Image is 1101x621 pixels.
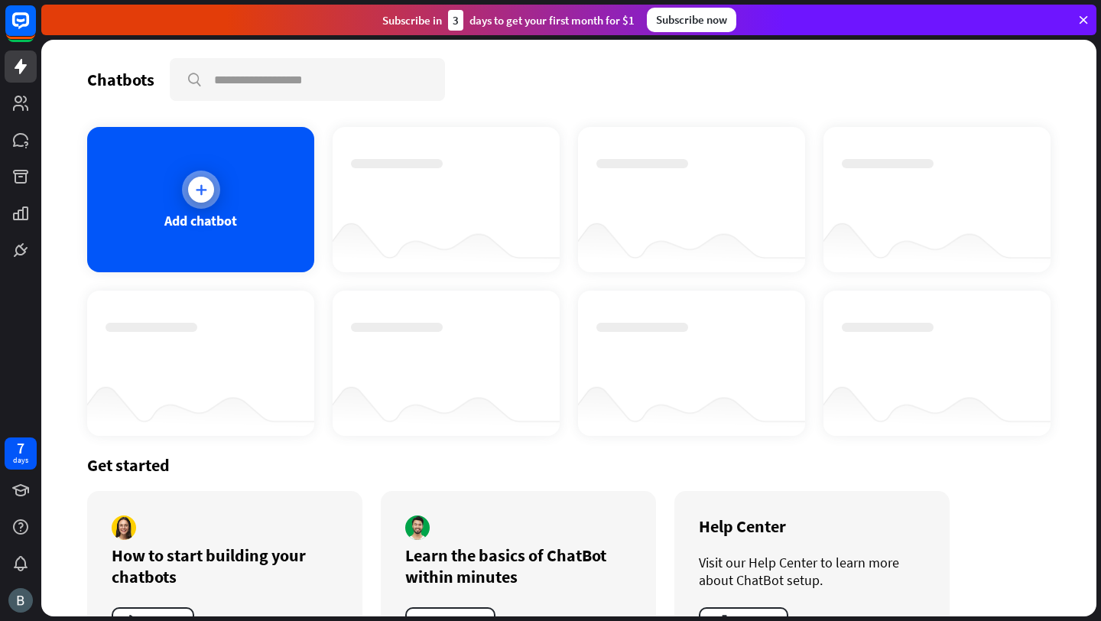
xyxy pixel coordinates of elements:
img: author [112,515,136,540]
div: Subscribe now [647,8,736,32]
div: How to start building your chatbots [112,545,338,587]
div: Subscribe in days to get your first month for $1 [382,10,635,31]
div: 3 [448,10,463,31]
div: Learn the basics of ChatBot within minutes [405,545,632,587]
a: 7 days [5,437,37,470]
div: Add chatbot [164,212,237,229]
img: author [405,515,430,540]
div: 7 [17,441,24,455]
div: Help Center [699,515,925,537]
div: Get started [87,454,1051,476]
div: days [13,455,28,466]
div: Chatbots [87,69,154,90]
div: Visit our Help Center to learn more about ChatBot setup. [699,554,925,589]
button: Open LiveChat chat widget [12,6,58,52]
